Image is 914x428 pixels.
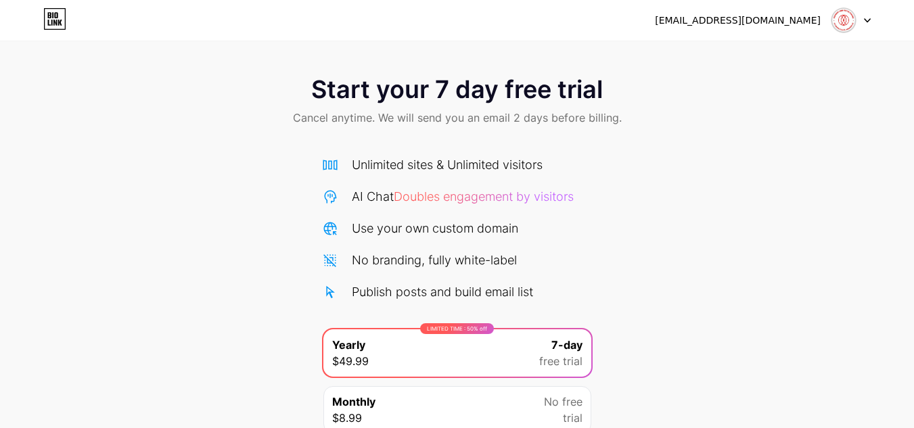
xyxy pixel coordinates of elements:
span: Doubles engagement by visitors [394,189,574,204]
span: $8.99 [332,410,362,426]
div: AI Chat [352,187,574,206]
div: LIMITED TIME : 50% off [420,323,494,334]
img: georgiaadmission [831,7,856,33]
span: Yearly [332,337,365,353]
span: trial [563,410,582,426]
div: [EMAIL_ADDRESS][DOMAIN_NAME] [655,14,821,28]
div: Use your own custom domain [352,219,518,237]
span: $49.99 [332,353,369,369]
div: No branding, fully white-label [352,251,517,269]
div: Publish posts and build email list [352,283,533,301]
span: Monthly [332,394,375,410]
span: Cancel anytime. We will send you an email 2 days before billing. [293,110,622,126]
span: free trial [539,353,582,369]
div: Unlimited sites & Unlimited visitors [352,156,543,174]
span: 7-day [551,337,582,353]
span: No free [544,394,582,410]
span: Start your 7 day free trial [311,76,603,103]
